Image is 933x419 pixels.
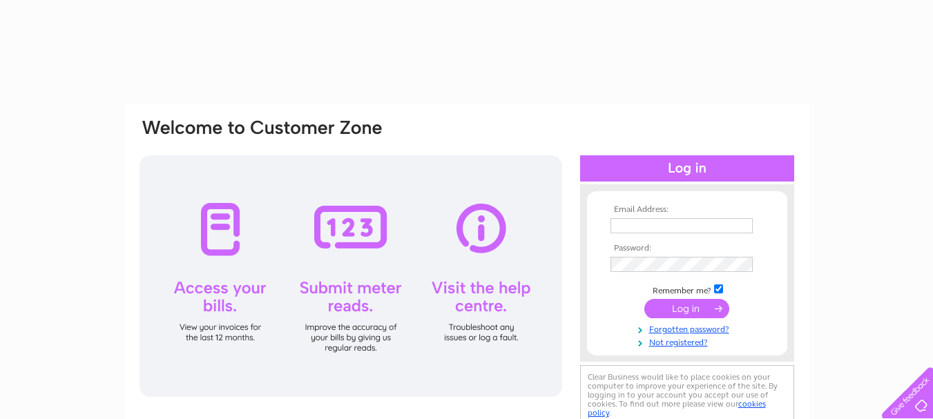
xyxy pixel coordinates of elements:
[610,335,767,348] a: Not registered?
[588,399,766,418] a: cookies policy
[644,299,729,318] input: Submit
[607,244,767,253] th: Password:
[607,205,767,215] th: Email Address:
[607,282,767,296] td: Remember me?
[610,322,767,335] a: Forgotten password?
